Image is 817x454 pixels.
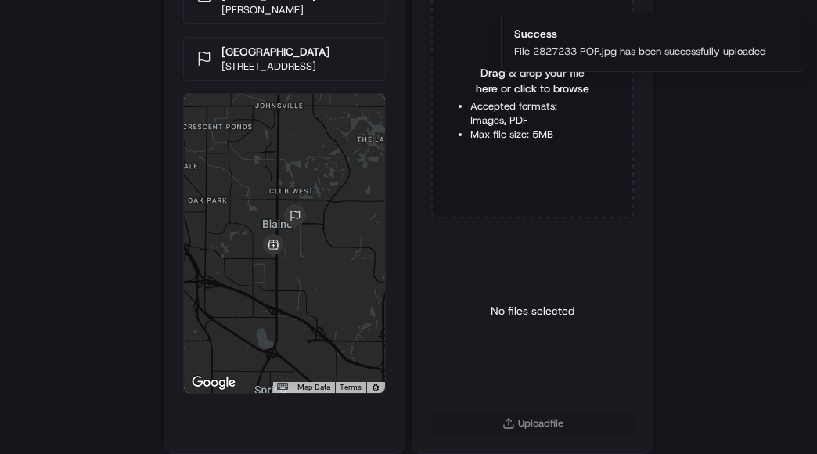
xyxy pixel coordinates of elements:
[514,26,766,41] div: Success
[491,303,574,319] p: No files selected
[188,373,239,393] a: Open this area in Google Maps (opens a new window)
[297,382,330,393] button: Map Data
[277,383,288,390] button: Keyboard shortcuts
[470,128,595,142] li: Max file size: 5MB
[371,383,380,392] a: Report errors in the road map or imagery to Google
[514,45,766,59] div: File 2827233 POP.jpg has been successfully uploaded
[188,373,239,393] img: Google
[221,59,329,74] p: [STREET_ADDRESS]
[470,65,595,96] span: Drag & drop your file here or click to browse
[470,99,595,128] li: Accepted formats: Images, PDF
[221,44,329,59] p: [GEOGRAPHIC_DATA]
[340,383,362,391] a: Terms (opens in new tab)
